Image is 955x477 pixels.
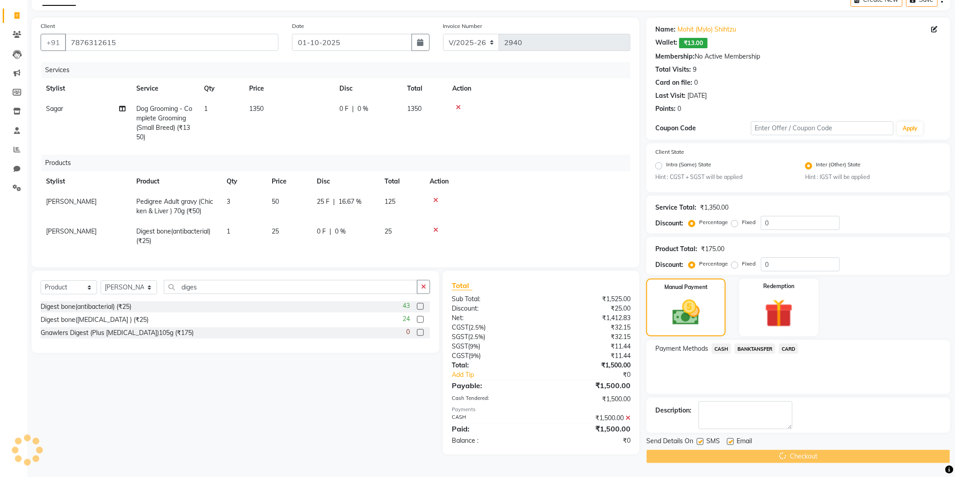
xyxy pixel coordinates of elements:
[445,394,541,404] div: Cash Tendered:
[164,280,417,294] input: Search or Scan
[541,304,637,313] div: ₹25.00
[677,104,681,114] div: 0
[338,197,362,206] span: 16.67 %
[352,104,354,114] span: |
[136,227,210,245] span: Digest bone(antibacterial) (₹25)
[339,104,348,114] span: 0 F
[445,332,541,342] div: ( )
[41,315,148,325] div: Digest bone([MEDICAL_DATA] ) (₹25)
[272,227,279,235] span: 25
[699,260,728,268] label: Percentage
[334,78,402,99] th: Disc
[655,203,696,212] div: Service Total:
[227,227,230,235] span: 1
[385,227,392,235] span: 25
[764,282,795,290] label: Redemption
[470,333,483,340] span: 2.5%
[65,34,278,51] input: Search by Name/Mobile/Email/Code
[735,344,775,354] span: BANKTANSFER
[655,65,691,74] div: Total Visits:
[402,78,447,99] th: Total
[655,78,692,87] div: Card on file:
[737,436,752,448] span: Email
[756,296,802,331] img: _gift.svg
[742,218,756,226] label: Fixed
[655,91,686,101] div: Last Visit:
[655,260,683,270] div: Discount:
[445,413,541,423] div: CASH
[694,78,698,87] div: 0
[541,380,637,391] div: ₹1,500.00
[46,105,63,113] span: Sagar
[664,283,708,291] label: Manual Payment
[317,197,329,206] span: 25 F
[897,122,923,135] button: Apply
[655,104,676,114] div: Points:
[557,370,638,380] div: ₹0
[445,294,541,304] div: Sub Total:
[712,344,731,354] span: CASH
[41,22,55,30] label: Client
[41,78,131,99] th: Stylist
[679,38,708,48] span: ₹13.00
[407,105,422,113] span: 1350
[329,227,331,236] span: |
[470,352,479,359] span: 9%
[357,104,368,114] span: 0 %
[751,121,894,135] input: Enter Offer / Coupon Code
[646,436,693,448] span: Send Details On
[655,38,677,48] div: Wallet:
[445,436,541,445] div: Balance :
[227,197,230,206] span: 3
[42,62,637,78] div: Services
[445,342,541,351] div: ( )
[131,78,199,99] th: Service
[403,301,410,311] span: 43
[317,227,326,236] span: 0 F
[655,173,792,181] small: Hint : CGST + SGST will be applied
[445,423,541,434] div: Paid:
[687,91,707,101] div: [DATE]
[452,281,473,290] span: Total
[655,52,941,61] div: No Active Membership
[385,197,395,206] span: 125
[403,314,410,324] span: 24
[655,244,697,254] div: Product Total:
[272,197,279,206] span: 50
[41,302,131,312] div: Digest bone(antibacterial) (₹25)
[541,394,637,404] div: ₹1,500.00
[445,313,541,323] div: Net:
[445,323,541,332] div: ( )
[204,105,208,113] span: 1
[292,22,304,30] label: Date
[706,436,720,448] span: SMS
[379,171,424,192] th: Total
[443,22,482,30] label: Invoice Number
[541,413,637,423] div: ₹1,500.00
[693,65,696,74] div: 9
[311,171,379,192] th: Disc
[655,406,691,415] div: Description:
[541,323,637,332] div: ₹32.15
[541,351,637,361] div: ₹11.44
[699,218,728,226] label: Percentage
[701,244,724,254] div: ₹175.00
[452,342,468,350] span: SGST
[677,25,736,34] a: Mohit (Mylo) Shihtzu
[541,423,637,434] div: ₹1,500.00
[541,361,637,370] div: ₹1,500.00
[41,171,131,192] th: Stylist
[655,124,751,133] div: Coupon Code
[46,197,97,206] span: [PERSON_NAME]
[779,344,798,354] span: CARD
[221,171,266,192] th: Qty
[333,197,335,206] span: |
[445,304,541,313] div: Discount:
[541,313,637,323] div: ₹1,412.83
[655,52,695,61] div: Membership:
[541,294,637,304] div: ₹1,525.00
[541,332,637,342] div: ₹32.15
[199,78,244,99] th: Qty
[424,171,630,192] th: Action
[136,197,213,215] span: Pedigree Adult gravy (Chicken & Liver ) 70g (₹50)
